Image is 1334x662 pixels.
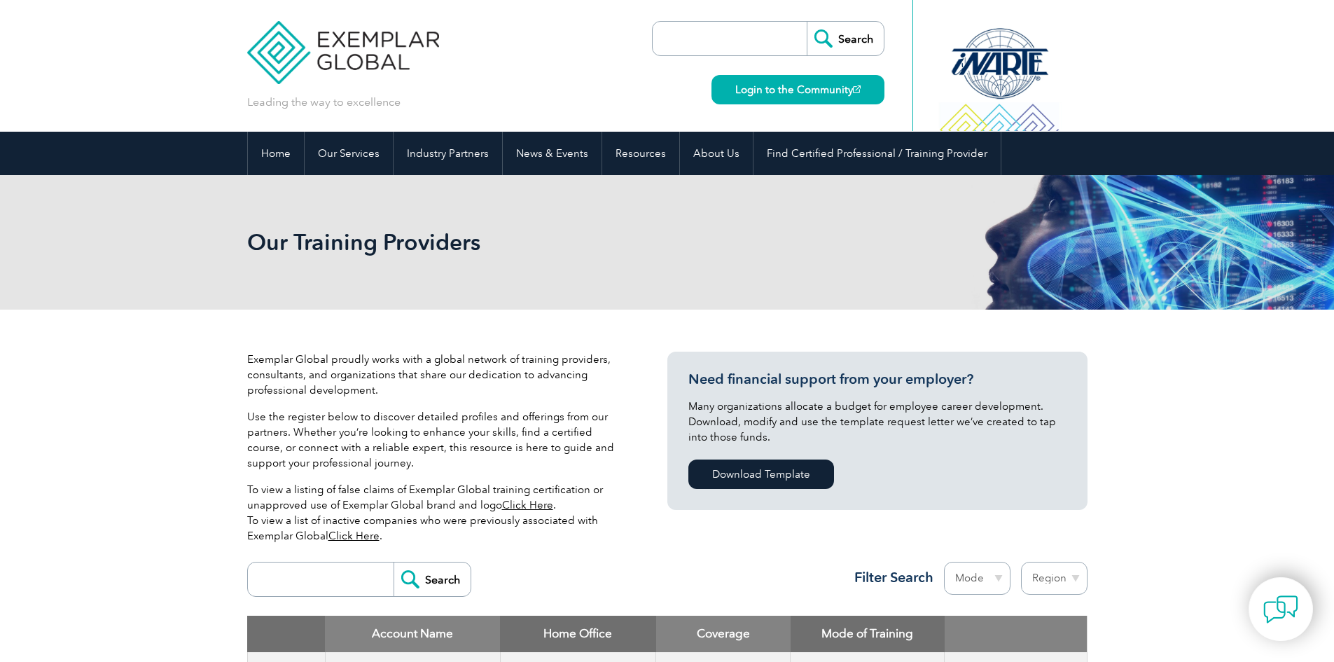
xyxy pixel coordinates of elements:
p: Many organizations allocate a budget for employee career development. Download, modify and use th... [688,399,1066,445]
img: open_square.png [853,85,861,93]
a: Click Here [502,499,553,511]
h3: Filter Search [846,569,933,586]
p: Use the register below to discover detailed profiles and offerings from our partners. Whether you... [247,409,625,471]
a: Login to the Community [711,75,884,104]
a: Industry Partners [394,132,502,175]
th: Coverage: activate to sort column ascending [656,616,791,652]
a: News & Events [503,132,602,175]
th: Home Office: activate to sort column ascending [500,616,656,652]
p: To view a listing of false claims of Exemplar Global training certification or unapproved use of ... [247,482,625,544]
a: About Us [680,132,753,175]
a: Find Certified Professional / Training Provider [753,132,1001,175]
th: Account Name: activate to sort column descending [325,616,500,652]
a: Our Services [305,132,393,175]
input: Search [394,563,471,596]
th: Mode of Training: activate to sort column ascending [791,616,945,652]
a: Download Template [688,460,834,489]
h3: Need financial support from your employer? [688,371,1066,388]
th: : activate to sort column ascending [945,616,1087,652]
input: Search [807,22,884,55]
p: Leading the way to excellence [247,95,401,110]
a: Click Here [328,530,380,542]
img: contact-chat.png [1263,592,1298,627]
h2: Our Training Providers [247,231,835,254]
a: Resources [602,132,679,175]
p: Exemplar Global proudly works with a global network of training providers, consultants, and organ... [247,352,625,398]
a: Home [248,132,304,175]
